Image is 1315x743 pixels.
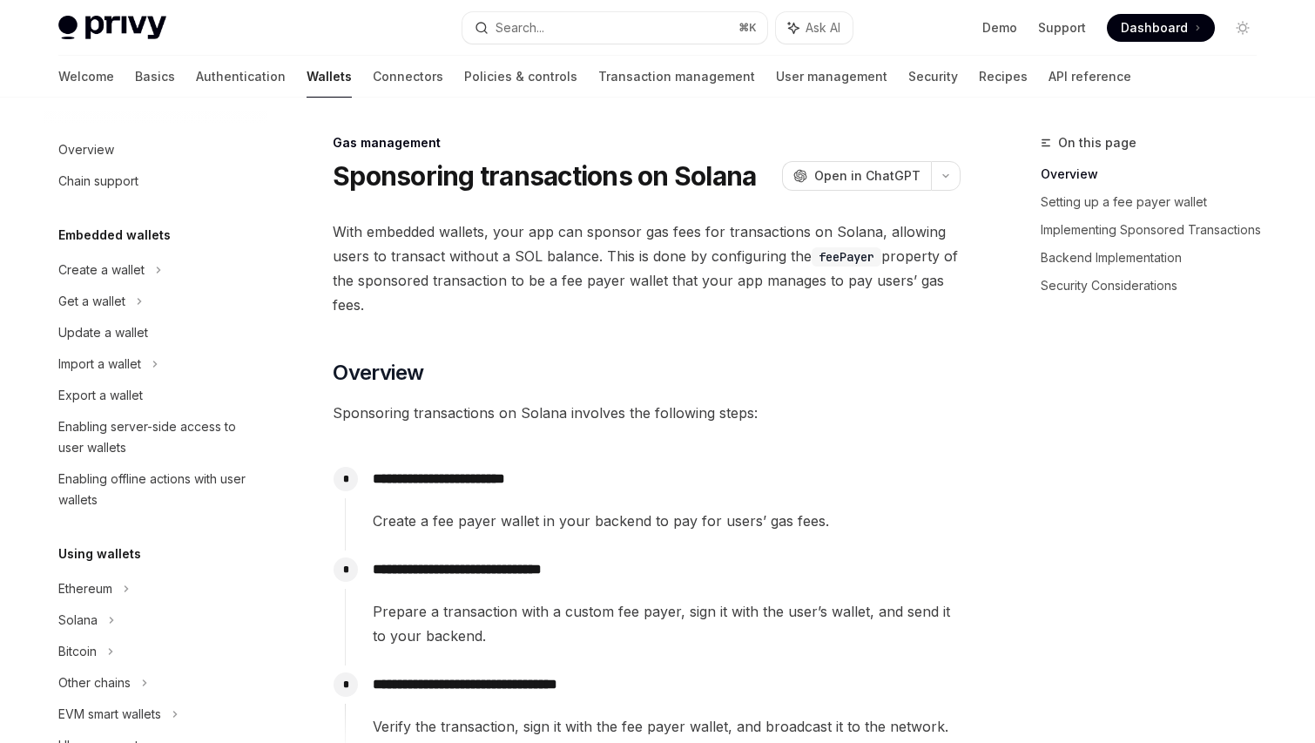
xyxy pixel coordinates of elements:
div: Search... [496,17,544,38]
h1: Sponsoring transactions on Solana [333,160,756,192]
code: feePayer [812,247,881,267]
div: Export a wallet [58,385,143,406]
a: Policies & controls [464,56,577,98]
a: Update a wallet [44,317,267,348]
a: Chain support [44,165,267,197]
a: Backend Implementation [1041,244,1271,272]
a: Demo [982,19,1017,37]
div: Update a wallet [58,322,148,343]
div: Ethereum [58,578,112,599]
a: Authentication [196,56,286,98]
span: Ask AI [806,19,840,37]
div: Chain support [58,171,138,192]
div: Gas management [333,134,961,152]
a: Support [1038,19,1086,37]
a: Security [908,56,958,98]
a: Overview [44,134,267,165]
a: Export a wallet [44,380,267,411]
div: Import a wallet [58,354,141,375]
a: Dashboard [1107,14,1215,42]
a: Implementing Sponsored Transactions [1041,216,1271,244]
span: Prepare a transaction with a custom fee payer, sign it with the user’s wallet, and send it to you... [373,599,960,648]
a: Welcome [58,56,114,98]
a: User management [776,56,887,98]
h5: Embedded wallets [58,225,171,246]
button: Open in ChatGPT [782,161,931,191]
button: Ask AI [776,12,853,44]
h5: Using wallets [58,544,141,564]
span: With embedded wallets, your app can sponsor gas fees for transactions on Solana, allowing users t... [333,220,961,317]
a: API reference [1049,56,1131,98]
div: Create a wallet [58,260,145,280]
span: Sponsoring transactions on Solana involves the following steps: [333,401,961,425]
span: Create a fee payer wallet in your backend to pay for users’ gas fees. [373,509,960,533]
div: Solana [58,610,98,631]
span: On this page [1058,132,1136,153]
a: Wallets [307,56,352,98]
span: ⌘ K [738,21,757,35]
div: Enabling server-side access to user wallets [58,416,257,458]
div: Other chains [58,672,131,693]
button: Search...⌘K [462,12,767,44]
span: Dashboard [1121,19,1188,37]
a: Transaction management [598,56,755,98]
img: light logo [58,16,166,40]
a: Security Considerations [1041,272,1271,300]
a: Basics [135,56,175,98]
a: Connectors [373,56,443,98]
button: Toggle dark mode [1229,14,1257,42]
span: Open in ChatGPT [814,167,920,185]
a: Setting up a fee payer wallet [1041,188,1271,216]
div: Overview [58,139,114,160]
span: Overview [333,359,423,387]
div: Bitcoin [58,641,97,662]
span: Verify the transaction, sign it with the fee payer wallet, and broadcast it to the network. [373,714,960,739]
div: EVM smart wallets [58,704,161,725]
a: Overview [1041,160,1271,188]
a: Recipes [979,56,1028,98]
a: Enabling server-side access to user wallets [44,411,267,463]
div: Get a wallet [58,291,125,312]
div: Enabling offline actions with user wallets [58,469,257,510]
a: Enabling offline actions with user wallets [44,463,267,516]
